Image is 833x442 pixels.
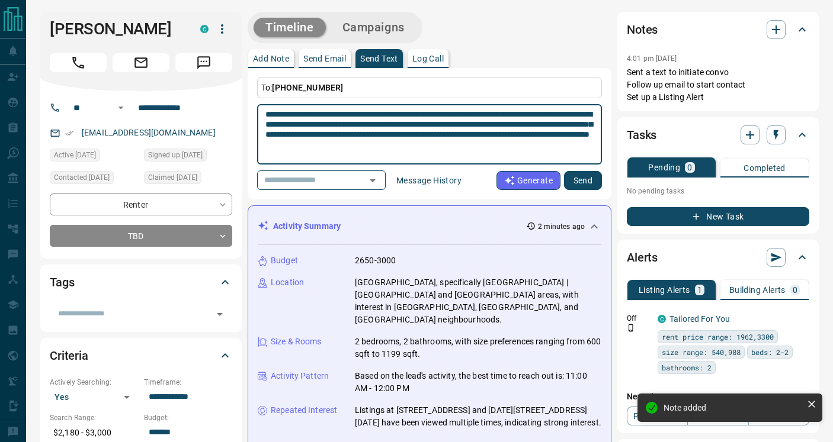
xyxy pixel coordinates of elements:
span: Call [50,53,107,72]
p: Listings at [STREET_ADDRESS] and [DATE][STREET_ADDRESS][DATE] have been viewed multiple times, in... [355,404,601,429]
p: Listing Alerts [639,286,690,294]
button: Timeline [254,18,326,37]
span: Message [175,53,232,72]
div: Alerts [627,243,809,272]
p: Pending [648,163,680,172]
h2: Alerts [627,248,658,267]
p: Completed [744,164,786,172]
p: 2 minutes ago [538,221,585,232]
div: Tags [50,268,232,296]
div: condos.ca [200,25,209,33]
a: Property [627,406,688,425]
p: Log Call [412,54,444,63]
button: Open [212,306,228,322]
span: Email [113,53,169,72]
div: Yes [50,388,138,406]
p: Activity Pattern [271,370,329,382]
button: Campaigns [331,18,416,37]
p: Activity Summary [273,220,341,233]
p: Timeframe: [144,377,232,388]
div: TBD [50,225,232,247]
p: No pending tasks [627,182,809,200]
button: Message History [389,171,469,190]
span: Active [DATE] [54,149,96,161]
svg: Push Notification Only [627,324,635,332]
span: size range: 540,988 [662,346,741,358]
p: 0 [793,286,797,294]
span: rent price range: 1962,3300 [662,331,774,343]
p: Off [627,313,651,324]
div: Note added [664,403,802,412]
h2: Notes [627,20,658,39]
p: Send Text [360,54,398,63]
p: Send Email [303,54,346,63]
button: New Task [627,207,809,226]
p: Size & Rooms [271,335,322,348]
span: [PHONE_NUMBER] [272,83,343,92]
p: Budget: [144,412,232,423]
p: Sent a text to initiate convo Follow up email to start contact Set up a Listing Alert [627,66,809,104]
p: Budget [271,254,298,267]
p: 0 [687,163,692,172]
a: [EMAIL_ADDRESS][DOMAIN_NAME] [82,128,216,137]
div: Renter [50,193,232,215]
span: Contacted [DATE] [54,172,110,183]
p: Building Alerts [729,286,786,294]
button: Send [564,171,602,190]
svg: Email Verified [65,129,73,137]
div: Sun Aug 17 2025 [144,171,232,188]
h1: [PERSON_NAME] [50,20,182,38]
button: Generate [496,171,560,190]
p: Based on the lead's activity, the best time to reach out is: 11:00 AM - 12:00 PM [355,370,601,395]
h2: Tags [50,273,74,292]
div: Activity Summary2 minutes ago [258,215,601,237]
p: Actively Searching: [50,377,138,388]
p: 4:01 pm [DATE] [627,54,677,63]
h2: Criteria [50,346,88,365]
p: To: [257,78,602,98]
div: Sun Aug 17 2025 [50,149,138,165]
div: Criteria [50,341,232,370]
p: Location [271,276,304,289]
span: Signed up [DATE] [148,149,203,161]
button: Open [114,101,128,115]
h2: Tasks [627,125,656,144]
span: Claimed [DATE] [148,172,197,183]
p: Repeated Interest [271,404,337,417]
span: bathrooms: 2 [662,362,712,373]
a: Tailored For You [669,314,730,324]
span: beds: 2-2 [751,346,789,358]
p: 1 [697,286,702,294]
p: Search Range: [50,412,138,423]
div: Sun Aug 17 2025 [144,149,232,165]
button: Open [364,172,381,189]
p: Add Note [253,54,289,63]
p: New Alert: [627,391,809,403]
p: 2 bedrooms, 2 bathrooms, with size preferences ranging from 600 sqft to 1199 sqft. [355,335,601,360]
p: 2650-3000 [355,254,396,267]
p: [GEOGRAPHIC_DATA], specifically [GEOGRAPHIC_DATA] | [GEOGRAPHIC_DATA] and [GEOGRAPHIC_DATA] areas... [355,276,601,326]
div: condos.ca [658,315,666,323]
div: Sun Aug 17 2025 [50,171,138,188]
div: Tasks [627,121,809,149]
div: Notes [627,15,809,44]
